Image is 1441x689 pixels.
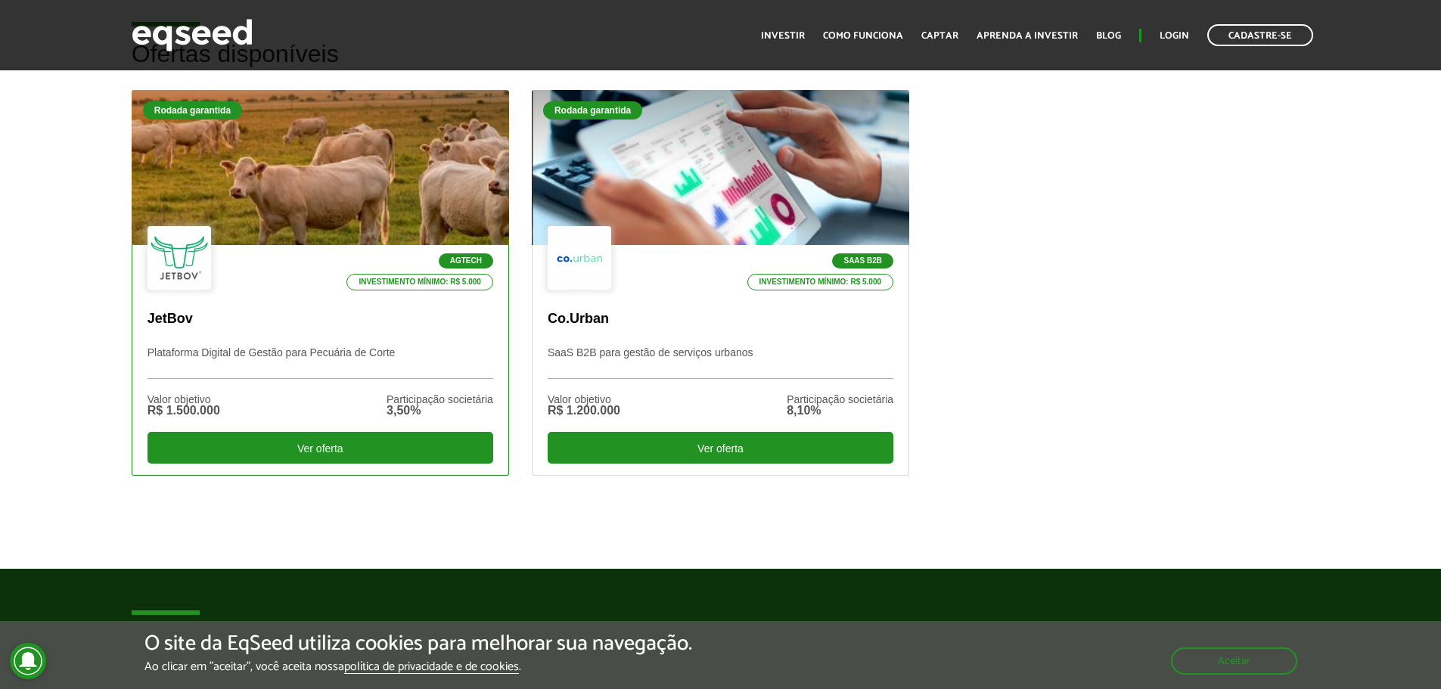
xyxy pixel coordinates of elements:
p: Ao clicar em "aceitar", você aceita nossa . [144,660,692,674]
p: JetBov [148,311,493,327]
p: Investimento mínimo: R$ 5.000 [346,274,493,290]
a: Como funciona [823,31,903,41]
div: Valor objetivo [548,394,620,405]
a: Rodada garantida Agtech Investimento mínimo: R$ 5.000 JetBov Plataforma Digital de Gestão para Pe... [132,90,509,476]
div: Rodada garantida [543,101,642,119]
div: Ver oferta [548,432,893,464]
a: Login [1160,31,1189,41]
div: Rodada garantida [143,101,242,119]
div: 3,50% [387,405,493,417]
a: Captar [921,31,958,41]
div: Participação societária [787,394,893,405]
p: Co.Urban [548,311,893,327]
button: Aceitar [1171,647,1297,675]
a: Rodada garantida SaaS B2B Investimento mínimo: R$ 5.000 Co.Urban SaaS B2B para gestão de serviços... [532,90,909,476]
div: Ver oferta [148,432,493,464]
h5: O site da EqSeed utiliza cookies para melhorar sua navegação. [144,632,692,656]
img: EqSeed [132,15,253,55]
a: Investir [761,31,805,41]
p: Investimento mínimo: R$ 5.000 [747,274,894,290]
p: SaaS B2B para gestão de serviços urbanos [548,346,893,379]
a: Aprenda a investir [977,31,1078,41]
p: Plataforma Digital de Gestão para Pecuária de Corte [148,346,493,379]
a: Blog [1096,31,1121,41]
div: 8,10% [787,405,893,417]
p: SaaS B2B [832,253,893,268]
div: Participação societária [387,394,493,405]
div: R$ 1.500.000 [148,405,220,417]
div: R$ 1.200.000 [548,405,620,417]
a: Cadastre-se [1207,24,1313,46]
p: Agtech [439,253,493,268]
a: política de privacidade e de cookies [344,661,519,674]
div: Valor objetivo [148,394,220,405]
